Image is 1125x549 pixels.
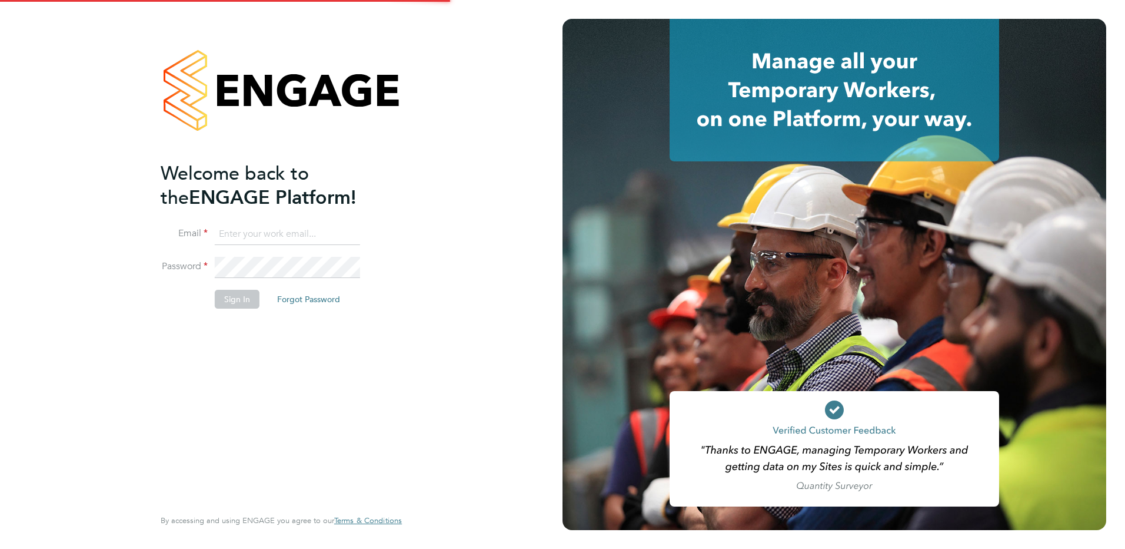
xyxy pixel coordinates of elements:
[161,227,208,240] label: Email
[161,161,390,210] h2: ENGAGE Platform!
[334,516,402,525] a: Terms & Conditions
[334,515,402,525] span: Terms & Conditions
[215,224,360,245] input: Enter your work email...
[161,162,309,209] span: Welcome back to the
[215,290,259,309] button: Sign In
[268,290,350,309] button: Forgot Password
[161,515,402,525] span: By accessing and using ENGAGE you agree to our
[161,260,208,273] label: Password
